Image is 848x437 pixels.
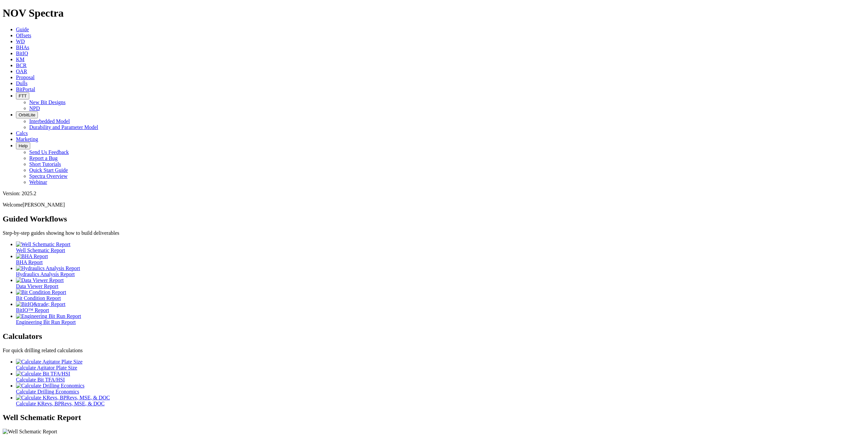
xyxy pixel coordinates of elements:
[3,191,845,197] div: Version: 2025.2
[16,69,27,74] a: OAR
[16,63,27,68] a: BCR
[16,265,845,277] a: Hydraulics Analysis Report Hydraulics Analysis Report
[16,359,82,365] img: Calculate Agitator Plate Size
[16,45,29,50] a: BHAs
[16,259,43,265] span: BHA Report
[16,39,25,44] a: WD
[16,283,58,289] span: Data Viewer Report
[16,319,76,325] span: Engineering Bit Run Report
[29,173,67,179] a: Spectra Overview
[16,253,48,259] img: BHA Report
[16,265,80,271] img: Hydraulics Analysis Report
[3,230,845,236] p: Step-by-step guides showing how to build deliverables
[29,161,61,167] a: Short Tutorials
[16,313,845,325] a: Engineering Bit Run Report Engineering Bit Run Report
[16,142,30,149] button: Help
[16,371,845,382] a: Calculate Bit TFA/HSI Calculate Bit TFA/HSI
[16,33,31,38] a: Offsets
[29,124,98,130] a: Durability and Parameter Model
[16,307,49,313] span: BitIQ™ Report
[16,51,28,56] a: BitIQ
[3,202,845,208] p: Welcome
[3,429,57,435] img: Well Schematic Report
[29,155,57,161] a: Report a Bug
[3,7,845,19] h1: NOV Spectra
[16,57,25,62] a: KM
[16,395,845,406] a: Calculate KRevs, BPRevs, MSE, & DOC Calculate KRevs, BPRevs, MSE, & DOC
[16,253,845,265] a: BHA Report BHA Report
[29,149,69,155] a: Send Us Feedback
[16,80,28,86] a: Dulls
[19,143,28,148] span: Help
[16,371,70,377] img: Calculate Bit TFA/HSI
[19,93,27,98] span: FTT
[16,241,845,253] a: Well Schematic Report Well Schematic Report
[16,395,110,401] img: Calculate KRevs, BPRevs, MSE, & DOC
[23,202,65,208] span: [PERSON_NAME]
[16,111,38,118] button: OrbitLite
[16,136,38,142] a: Marketing
[16,383,845,394] a: Calculate Drilling Economics Calculate Drilling Economics
[29,99,65,105] a: New Bit Designs
[29,118,70,124] a: Interbedded Model
[16,86,35,92] a: BitPortal
[3,215,845,223] h2: Guided Workflows
[16,277,845,289] a: Data Viewer Report Data Viewer Report
[19,112,35,117] span: OrbitLite
[3,413,845,422] h2: Well Schematic Report
[29,167,68,173] a: Quick Start Guide
[16,247,65,253] span: Well Schematic Report
[16,74,35,80] a: Proposal
[16,27,29,32] a: Guide
[16,301,845,313] a: BitIQ&trade; Report BitIQ™ Report
[16,130,28,136] a: Calcs
[16,92,29,99] button: FTT
[16,277,64,283] img: Data Viewer Report
[29,105,40,111] a: NPD
[16,271,75,277] span: Hydraulics Analysis Report
[16,289,66,295] img: Bit Condition Report
[29,179,47,185] a: Webinar
[16,289,845,301] a: Bit Condition Report Bit Condition Report
[16,241,70,247] img: Well Schematic Report
[16,313,81,319] img: Engineering Bit Run Report
[16,359,845,370] a: Calculate Agitator Plate Size Calculate Agitator Plate Size
[3,332,845,341] h2: Calculators
[3,348,845,354] p: For quick drilling related calculations
[16,383,84,389] img: Calculate Drilling Economics
[16,295,61,301] span: Bit Condition Report
[16,301,65,307] img: BitIQ&trade; Report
